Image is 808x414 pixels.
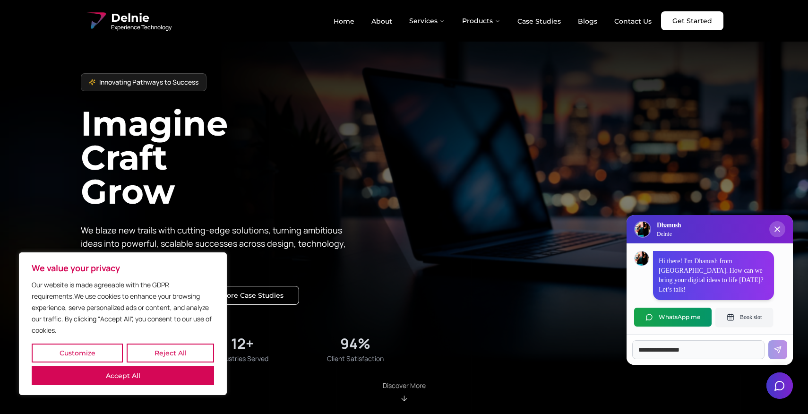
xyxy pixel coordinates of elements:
[635,222,650,237] img: Delnie Logo
[657,230,681,238] p: Delnie
[197,286,299,305] a: Explore our solutions
[326,13,362,29] a: Home
[127,344,214,362] button: Reject All
[111,10,172,26] span: Delnie
[402,11,453,30] button: Services
[32,344,123,362] button: Customize
[769,221,785,237] button: Close chat popup
[327,354,384,363] span: Client Satisfaction
[455,11,508,30] button: Products
[85,9,107,32] img: Delnie Logo
[81,224,353,263] p: We blaze new trails with cutting-edge solutions, turning ambitious ideas into powerful, scalable ...
[99,78,198,87] span: Innovating Pathways to Success
[383,381,426,390] p: Discover More
[32,279,214,336] p: Our website is made agreeable with the GDPR requirements.We use cookies to enhance your browsing ...
[657,221,681,230] h3: Dhanush
[659,257,768,294] p: Hi there! I'm Dhanush from [GEOGRAPHIC_DATA]. How can we bring your digital ideas to life [DATE]?...
[32,262,214,274] p: We value your privacy
[216,354,268,363] span: Industries Served
[383,381,426,403] div: Scroll to About section
[635,251,649,266] img: Dhanush
[766,372,793,399] button: Open chat
[32,366,214,385] button: Accept All
[715,308,773,327] button: Book slot
[326,11,659,30] nav: Main
[111,24,172,31] span: Experience Technology
[85,9,172,32] a: Delnie Logo Full
[81,106,404,208] h1: Imagine Craft Grow
[634,308,712,327] button: WhatsApp me
[661,11,723,30] a: Get Started
[364,13,400,29] a: About
[607,13,659,29] a: Contact Us
[510,13,568,29] a: Case Studies
[570,13,605,29] a: Blogs
[340,335,370,352] div: 94%
[231,335,254,352] div: 12+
